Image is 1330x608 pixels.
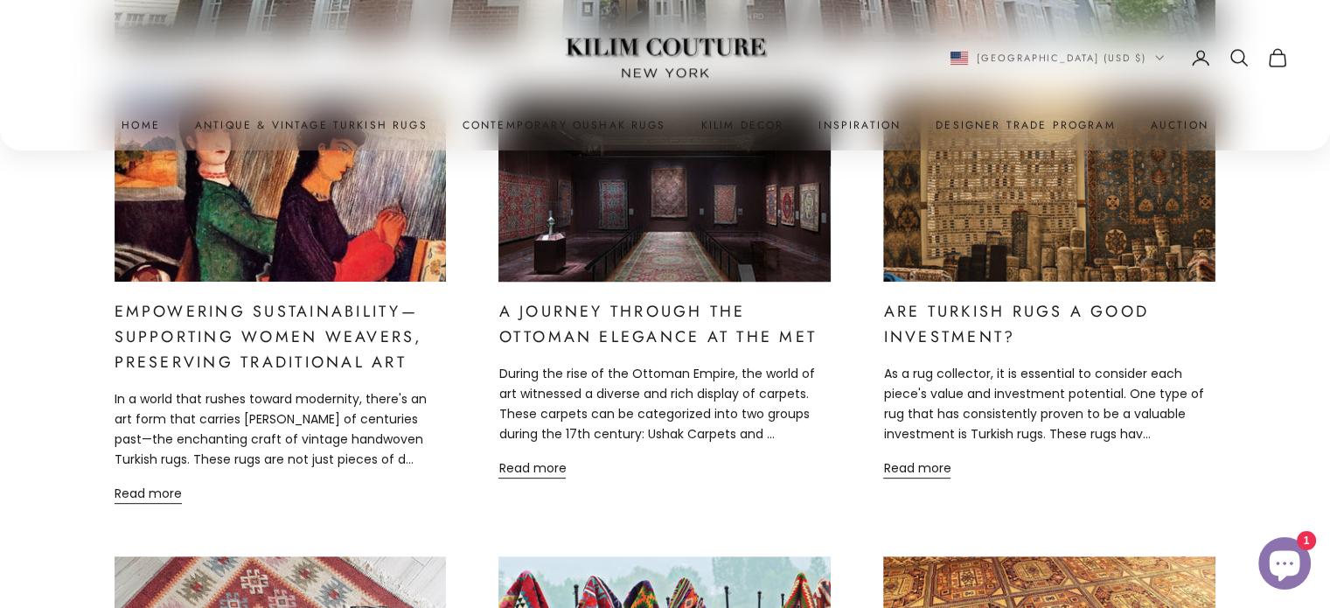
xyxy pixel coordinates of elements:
p: As a rug collector, it is essential to consider each piece's value and investment potential. One ... [883,364,1215,444]
a: Designer Trade Program [936,116,1116,134]
inbox-online-store-chat: Shopify online store chat [1253,537,1316,594]
a: Home [122,116,160,134]
nav: Primary navigation [42,116,1288,134]
a: Empowering Sustainability—Supporting Women Weavers, Preserving Traditional Art [115,300,423,374]
a: Read more [115,484,182,504]
summary: Kilim Decor [701,116,784,134]
nav: Secondary navigation [950,47,1289,68]
a: Read more [498,458,566,479]
a: Contemporary Oushak Rugs [463,116,666,134]
a: Are Turkish Rugs a Good Investment? [883,300,1149,348]
a: Auction [1151,116,1208,134]
a: A Journey Through the Ottoman Elegance at the Met [498,300,816,348]
button: Change country or currency [950,50,1165,66]
a: Inspiration [818,116,901,134]
p: During the rise of the Ottoman Empire, the world of art witnessed a diverse and rich display of c... [498,364,831,444]
a: Antique & Vintage Turkish Rugs [195,116,428,134]
span: [GEOGRAPHIC_DATA] (USD $) [977,50,1147,66]
a: Read more [883,458,950,479]
p: In a world that rushes toward modernity, there's an art form that carries [PERSON_NAME] of centur... [115,389,447,470]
